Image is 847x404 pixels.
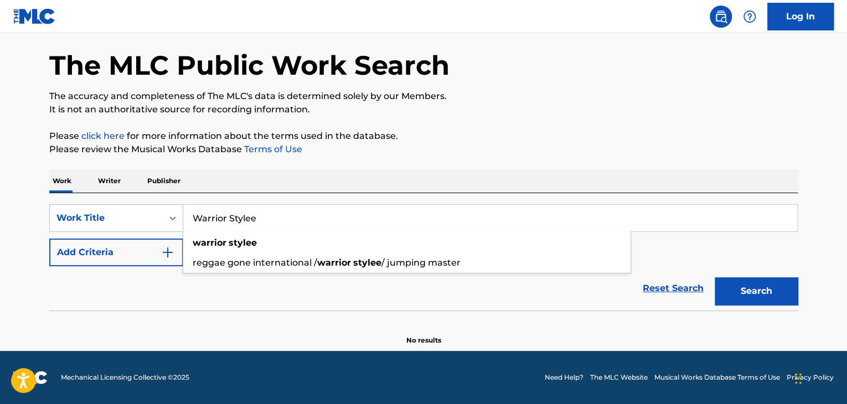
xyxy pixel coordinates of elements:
[95,169,124,193] p: Writer
[406,322,441,345] p: No results
[654,372,780,382] a: Musical Works Database Terms of Use
[317,257,351,268] strong: warrior
[61,372,189,382] span: Mechanical Licensing Collective © 2025
[795,362,802,395] div: Drag
[715,277,798,305] button: Search
[637,276,709,301] a: Reset Search
[49,130,798,143] p: Please for more information about the terms used in the database.
[49,239,183,266] button: Add Criteria
[193,237,226,248] strong: warrior
[49,49,450,82] h1: The MLC Public Work Search
[353,257,381,268] strong: stylee
[49,204,798,310] form: Search Form
[738,6,761,28] div: Help
[381,257,461,268] span: / jumping master
[49,169,75,193] p: Work
[81,131,125,141] a: click here
[710,6,732,28] a: Public Search
[13,8,56,24] img: MLC Logo
[590,372,648,382] a: The MLC Website
[229,237,257,248] strong: stylee
[144,169,184,193] p: Publisher
[193,257,317,268] span: reggae gone international /
[242,144,302,154] a: Terms of Use
[13,371,48,384] img: logo
[787,372,834,382] a: Privacy Policy
[49,103,798,116] p: It is not an authoritative source for recording information.
[545,372,583,382] a: Need Help?
[49,143,798,156] p: Please review the Musical Works Database
[161,246,174,259] img: 9d2ae6d4665cec9f34b9.svg
[49,90,798,103] p: The accuracy and completeness of The MLC's data is determined solely by our Members.
[714,10,727,23] img: search
[56,211,156,225] div: Work Title
[767,3,834,30] a: Log In
[792,351,847,404] iframe: Chat Widget
[743,10,756,23] img: help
